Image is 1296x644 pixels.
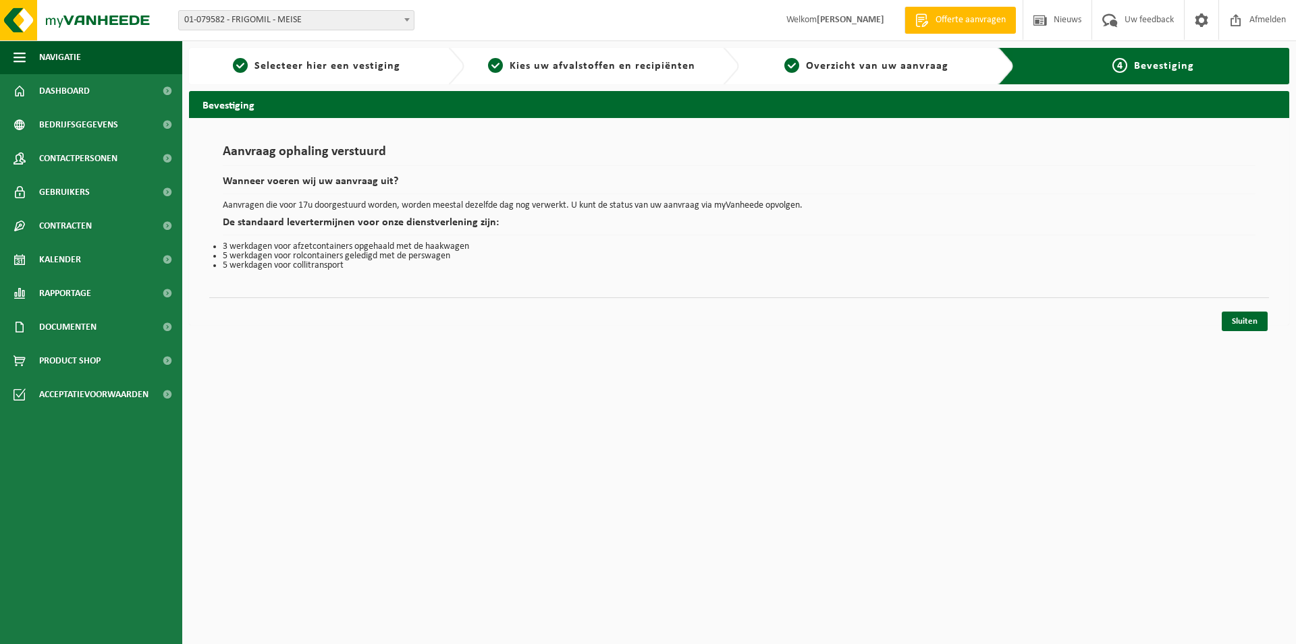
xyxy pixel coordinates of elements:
[196,58,437,74] a: 1Selecteer hier een vestiging
[178,10,414,30] span: 01-079582 - FRIGOMIL - MEISE
[806,61,948,71] span: Overzicht van uw aanvraag
[179,11,414,30] span: 01-079582 - FRIGOMIL - MEISE
[223,176,1255,194] h2: Wanneer voeren wij uw aanvraag uit?
[39,378,148,411] span: Acceptatievoorwaarden
[223,217,1255,235] h2: De standaard levertermijnen voor onze dienstverlening zijn:
[39,243,81,276] span: Kalender
[39,175,90,209] span: Gebruikers
[932,13,1009,27] span: Offerte aanvragen
[39,40,81,74] span: Navigatie
[39,142,117,175] span: Contactpersonen
[223,201,1255,210] p: Aanvragen die voor 17u doorgestuurd worden, worden meestal dezelfde dag nog verwerkt. U kunt de s...
[746,58,988,74] a: 3Overzicht van uw aanvraag
[1112,58,1127,73] span: 4
[39,74,90,108] span: Dashboard
[510,61,695,71] span: Kies uw afvalstoffen en recipiënten
[223,145,1255,166] h1: Aanvraag ophaling verstuurd
[233,58,248,73] span: 1
[39,344,101,378] span: Product Shop
[39,276,91,310] span: Rapportage
[1134,61,1194,71] span: Bevestiging
[254,61,400,71] span: Selecteer hier een vestiging
[39,209,92,243] span: Contracten
[784,58,799,73] span: 3
[905,7,1016,34] a: Offerte aanvragen
[223,242,1255,252] li: 3 werkdagen voor afzetcontainers opgehaald met de haakwagen
[39,108,118,142] span: Bedrijfsgegevens
[488,58,503,73] span: 2
[189,91,1289,117] h2: Bevestiging
[817,15,884,25] strong: [PERSON_NAME]
[471,58,713,74] a: 2Kies uw afvalstoffen en recipiënten
[223,252,1255,261] li: 5 werkdagen voor rolcontainers geledigd met de perswagen
[1222,312,1268,331] a: Sluiten
[223,261,1255,270] li: 5 werkdagen voor collitransport
[39,310,97,344] span: Documenten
